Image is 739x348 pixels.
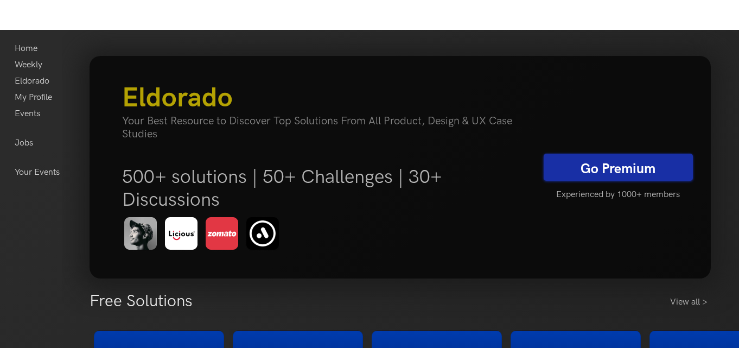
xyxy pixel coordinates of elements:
h5: 500+ solutions | 50+ Challenges | 30+ Discussions [122,166,536,211]
h5: Experienced by 1000+ members [544,184,693,206]
a: Eldorado [15,73,49,90]
h4: Your Best Resource to Discover Top Solutions From All Product, Design & UX Case Studies [122,115,536,141]
a: Weekly [15,57,42,73]
h3: Eldorado [122,82,536,115]
a: My Profile [15,90,52,106]
a: Go Premium [544,154,693,181]
h3: Free Solutions [90,292,193,311]
a: Your Events [15,164,60,181]
img: eldorado-banner-1.png [122,216,285,252]
a: Home [15,41,37,57]
a: Events [15,106,40,122]
a: View all > [670,296,711,309]
a: Jobs [15,135,33,151]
